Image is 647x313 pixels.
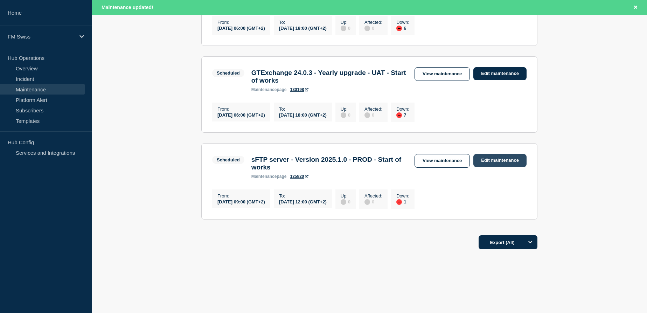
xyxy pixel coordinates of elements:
[396,112,409,118] div: 7
[279,25,327,31] div: [DATE] 18:00 (GMT+2)
[217,25,265,31] div: [DATE] 06:00 (GMT+2)
[341,112,346,118] div: disabled
[396,20,409,25] p: Down :
[396,193,409,199] p: Down :
[102,5,153,10] span: Maintenance updated!
[279,106,327,112] p: To :
[396,26,402,31] div: down
[251,174,287,179] p: page
[364,25,382,31] div: 0
[364,112,370,118] div: disabled
[341,112,350,118] div: 0
[364,193,382,199] p: Affected :
[217,157,240,162] div: Scheduled
[217,193,265,199] p: From :
[341,25,350,31] div: 0
[523,235,537,249] button: Options
[415,67,470,81] a: View maintenance
[364,26,370,31] div: disabled
[251,87,277,92] span: maintenance
[415,154,470,168] a: View maintenance
[396,106,409,112] p: Down :
[396,25,409,31] div: 6
[251,156,408,171] h3: sFTP server - Version 2025.1.0 - PROD - Start of works
[396,199,409,205] div: 1
[341,26,346,31] div: disabled
[364,20,382,25] p: Affected :
[251,69,408,84] h3: GTExchange 24.0.3 - Yearly upgrade - UAT - Start of works
[396,199,402,205] div: down
[341,193,350,199] p: Up :
[217,106,265,112] p: From :
[364,199,382,205] div: 0
[290,174,308,179] a: 125820
[364,106,382,112] p: Affected :
[251,87,287,92] p: page
[341,20,350,25] p: Up :
[341,106,350,112] p: Up :
[279,112,327,118] div: [DATE] 18:00 (GMT+2)
[473,154,527,167] a: Edit maintenance
[279,199,327,204] div: [DATE] 12:00 (GMT+2)
[341,199,346,205] div: disabled
[341,199,350,205] div: 0
[8,34,75,40] p: FM Swiss
[279,193,327,199] p: To :
[631,4,640,12] button: Close banner
[364,199,370,205] div: disabled
[479,235,537,249] button: Export (All)
[290,87,308,92] a: 130198
[396,112,402,118] div: down
[217,112,265,118] div: [DATE] 06:00 (GMT+2)
[217,70,240,76] div: Scheduled
[279,20,327,25] p: To :
[473,67,527,80] a: Edit maintenance
[217,20,265,25] p: From :
[251,174,277,179] span: maintenance
[364,112,382,118] div: 0
[217,199,265,204] div: [DATE] 09:00 (GMT+2)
